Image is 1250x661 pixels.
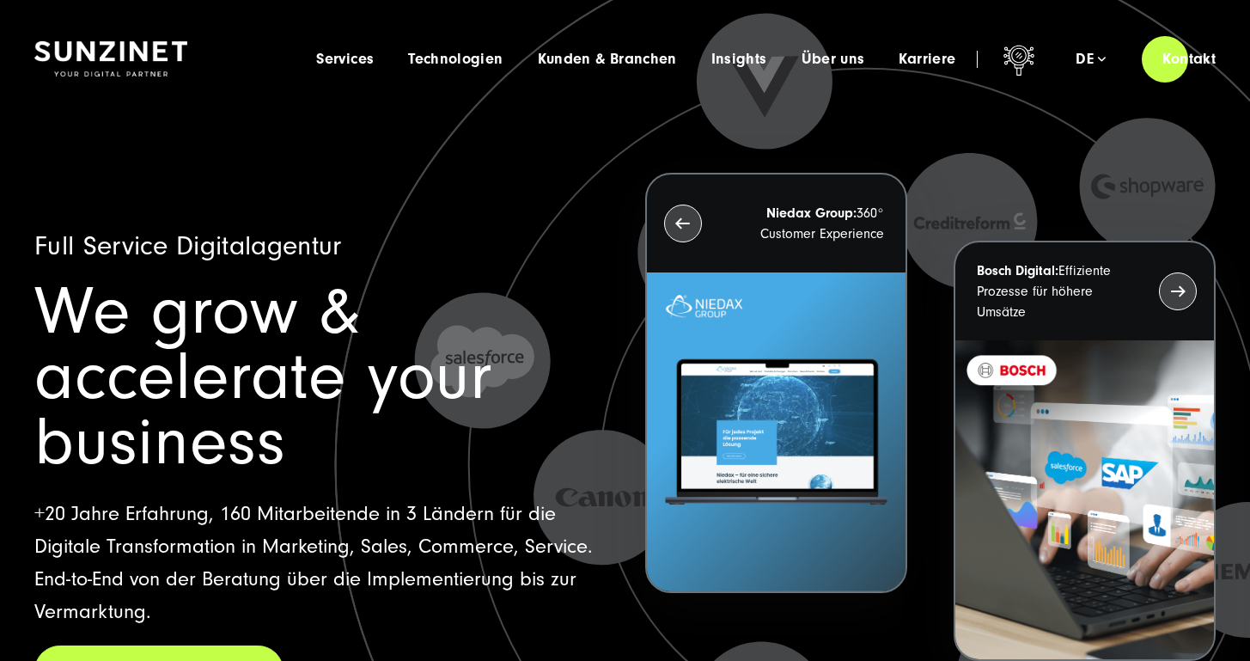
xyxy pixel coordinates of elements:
p: 360° Customer Experience [733,203,884,244]
img: BOSCH - Kundeprojekt - Digital Transformation Agentur SUNZINET [955,340,1214,659]
img: SUNZINET Full Service Digital Agentur [34,41,187,77]
a: Services [316,51,374,68]
button: Niedax Group:360° Customer Experience Letztes Projekt von Niedax. Ein Laptop auf dem die Niedax W... [645,173,907,593]
p: Effiziente Prozesse für höhere Umsätze [977,260,1128,322]
p: +20 Jahre Erfahrung, 160 Mitarbeitende in 3 Ländern für die Digitale Transformation in Marketing,... [34,498,605,628]
img: Letztes Projekt von Niedax. Ein Laptop auf dem die Niedax Website geöffnet ist, auf blauem Hinter... [647,272,905,591]
strong: Niedax Group: [766,205,857,221]
a: Technologien [408,51,503,68]
strong: Bosch Digital: [977,263,1058,278]
a: Über uns [802,51,865,68]
a: Insights [711,51,767,68]
h1: We grow & accelerate your business [34,279,605,475]
button: Bosch Digital:Effiziente Prozesse für höhere Umsätze BOSCH - Kundeprojekt - Digital Transformatio... [954,241,1216,661]
a: Karriere [899,51,955,68]
a: Kontakt [1142,34,1236,83]
span: Full Service Digitalagentur [34,230,342,261]
div: de [1076,51,1106,68]
a: Kunden & Branchen [538,51,677,68]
